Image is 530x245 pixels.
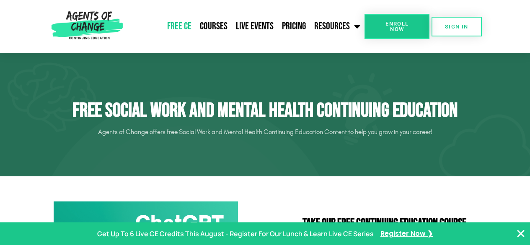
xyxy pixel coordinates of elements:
a: Resources [310,16,365,37]
a: Free CE [163,16,196,37]
a: Courses [196,16,232,37]
a: SIGN IN [432,17,482,36]
p: Get Up To 6 Live CE Credits This August - Register For Our Lunch & Learn Live CE Series [97,228,374,240]
a: Enroll Now [365,14,429,39]
h1: Free Social Work and Mental Health Continuing Education [31,99,500,123]
a: Register Now ❯ [380,228,433,240]
span: Enroll Now [378,21,416,32]
nav: Menu [126,16,365,37]
button: Close Banner [516,229,526,239]
h2: Take Our FREE Continuing Education Course [269,217,500,229]
a: Pricing [278,16,310,37]
p: Agents of Change offers free Social Work and Mental Health Continuing Education Content to help y... [31,125,500,139]
a: Live Events [232,16,278,37]
span: SIGN IN [445,24,468,29]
